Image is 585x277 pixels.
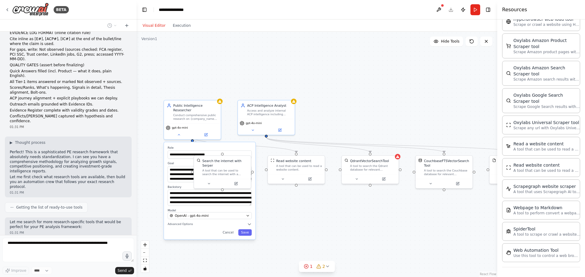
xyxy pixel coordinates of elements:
[10,190,127,195] div: 01:31 PM
[513,104,580,109] p: Scrape Google Search results with Oxylabs Google Search Scraper
[297,176,323,182] button: Open in side panel
[10,69,127,78] p: Quick Answers filled (incl. Product — what it does, plain English).
[168,212,252,219] button: OpenAI - gpt-4o-mini
[172,126,188,130] span: gpt-4o-mini
[345,158,348,162] img: QdrantVectorSearchTool
[247,109,292,116] div: Access and analyze internal ACP intelligence including quarterly updates, commentary, portfolio p...
[246,121,262,125] span: gpt-4o-mini
[513,22,580,27] p: Scrape or crawl a website using Hyperbrowser and return the contents in properly formatted markdo...
[223,181,249,186] button: Open in side panel
[506,208,511,213] img: SerplyWebpageToMarkdownTool
[175,213,209,218] span: OpenAI - gpt-4o-mini
[350,158,389,163] div: QdrantVectorSearchTool
[16,205,83,210] span: Getting the list of ready-to-use tools
[10,47,127,62] p: For gaps, write: Not observed (sources checked: FCA register, PCI SSC, Trust center, LinkedIn job...
[276,158,311,163] div: Read website content
[10,108,127,113] p: Evidence Register complete with validity grades and dates.
[105,22,119,29] button: Switch to previous chat
[513,126,580,130] p: Scrape any url with Oxylabs Universal Scraper
[418,158,422,162] img: CouchbaseFTSVectorSearchTool
[264,137,372,153] g: Edge from 5d2c1d10-35ce-4d2d-b761-4031bd7eca5b to cea0be36-3c72-46dc-beaa-e4b05b71550f
[190,137,299,153] g: Edge from 4eb73633-a4c0-4ba7-ba3d-4e6a4d207ccf to 01c60d72-63b8-4bc0-98a8-06564e9b20b5
[11,268,26,273] span: Improve
[54,6,69,13] div: BETA
[506,144,511,149] img: ScrapeElementFromWebsiteTool
[492,158,496,162] img: FileReadTool
[197,158,200,162] img: SerperDevTool
[10,140,12,145] span: ▶
[267,127,293,133] button: Open in side panel
[10,140,45,145] button: ▶Thought process
[506,229,511,234] img: SpiderTool
[193,155,251,189] div: SerperDevToolSearch the internet with SerperA tool that can be used to search the internet with a...
[10,85,127,95] p: Scores/Ranks, What’s happening, Signals in detail, Thesis alignment, Bolt-ons.
[168,185,252,189] label: Backstory
[168,146,252,150] label: Role
[430,36,463,46] button: Hide Tools
[168,222,252,227] button: Advanced Options
[506,186,511,191] img: ScrapegraphScrapeTool
[10,230,127,235] div: 01:31 PM
[513,50,580,54] p: Scrape Amazon product pages with Oxylabs Amazon Product Scraper
[513,77,580,82] p: Scrape Amazon search results with Oxylabs Amazon Search Scraper
[506,71,511,76] img: OxylabsAmazonSearchScraperTool
[506,43,511,48] img: OxylabsAmazonProductScraperTool
[118,268,127,273] span: Send
[370,176,397,182] button: Open in side panel
[513,168,580,173] p: A tool that can be used to read a website content.
[10,96,127,101] p: ACP journey alignment + explicit playbooks we can deploy.
[141,265,149,272] button: toggle interactivity
[10,150,127,174] p: Perfect! This is a sophisticated PE research framework that absolutely needs standardization. I c...
[173,103,218,112] div: Public Intelligence Researcher
[247,103,292,108] div: ACP Intelligence Analyst
[271,158,274,162] img: ScrapeWebsiteTool
[141,241,149,249] button: zoom in
[513,226,580,232] div: SpiderTool
[141,249,149,257] button: zoom out
[168,209,252,212] label: Model
[237,100,295,135] div: ACP Intelligence AnalystAccess and analyze internal ACP intelligence including quarterly updates,...
[299,261,335,272] button: 12
[122,251,132,261] button: Click to speak your automation idea
[12,3,49,16] img: Logo
[202,158,248,168] div: Search the internet with Serper
[10,37,127,46] p: Cite inline as [E#], [ACP#], [IC#] at the end of the bullet/line where the claim is used.
[489,155,547,184] div: FileReadTool
[513,232,580,237] p: A tool to scrape or crawl a website and return LLM-ready content.
[502,6,527,13] h4: Resources
[139,22,169,29] button: Visual Editor
[480,272,496,276] a: React Flow attribution
[484,5,492,14] button: Hide right sidebar
[506,123,511,127] img: OxylabsUniversalScraperTool
[168,161,252,165] label: Goal
[169,22,194,29] button: Execution
[141,36,157,41] div: Version 1
[10,63,127,68] p: QUALITY GATES (assert before finalizing)
[310,263,313,269] span: 1
[506,98,511,103] img: OxylabsGoogleSearchScraperTool
[424,169,470,176] div: A tool to search the Couchbase database for relevant information on internal documents.
[513,147,580,152] p: A tool that can be used to read a website content.
[513,65,580,77] div: Oxylabs Amazon Search Scraper tool
[506,19,511,24] img: HyperbrowserLoadTool
[10,114,127,123] p: Conflicts/[PERSON_NAME] captured with hypothesis and confidence.
[268,155,325,184] div: ScrapeWebsiteToolRead website contentA tool that can be used to read a website content.
[15,140,45,145] span: Thought process
[513,189,580,194] p: A tool that uses Scrapegraph AI to intelligently scrape website content.
[141,257,149,265] button: fit view
[140,5,149,14] button: Hide left sidebar
[164,100,221,140] div: Public Intelligence ResearcherConduct comprehensive public research on {company_name} across ≥6 d...
[10,125,127,129] div: 01:31 PM
[159,7,189,13] nav: breadcrumb
[341,155,399,184] div: QdrantVectorSearchToolQdrantVectorSearchToolA tool to search the Qdrant database for relevant inf...
[141,241,149,272] div: React Flow controls
[10,102,127,107] p: Outreach emails grounded with Evidence IDs.
[506,250,511,255] img: StagehandTool
[445,181,471,186] button: Open in side panel
[506,165,511,170] img: ScrapeWebsiteTool
[322,263,325,269] span: 2
[424,158,470,168] div: CouchbaseFTSVectorSearchTool
[238,229,252,236] button: Save
[513,162,580,168] div: Read website content
[513,37,580,50] div: Oxylabs Amazon Product Scraper tool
